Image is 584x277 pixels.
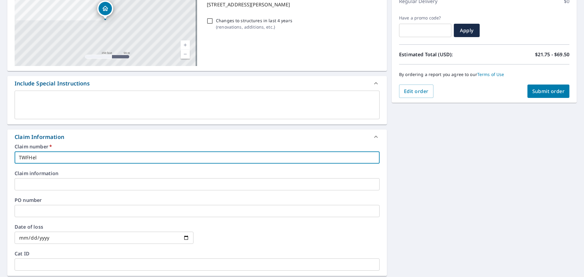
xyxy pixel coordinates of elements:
p: Changes to structures in last 4 years [216,17,292,24]
a: Current Level 17, Zoom In [181,40,190,50]
div: Include Special Instructions [15,79,90,88]
label: Claim number [15,144,380,149]
label: Have a promo code? [399,15,451,21]
p: Estimated Total (USD): [399,51,484,58]
label: Claim information [15,171,380,176]
a: Terms of Use [477,71,504,77]
label: Cat ID [15,251,380,256]
button: Submit order [527,85,570,98]
div: Claim Information [15,133,64,141]
p: By ordering a report you agree to our [399,72,569,77]
label: PO number [15,198,380,203]
button: Edit order [399,85,433,98]
button: Apply [454,24,480,37]
div: Claim Information [7,130,387,144]
div: Dropped pin, building 1, Residential property, 1520 N Lincoln Ave Jerome, ID 83338 [97,1,113,19]
p: [STREET_ADDRESS][PERSON_NAME] [207,1,377,8]
span: Apply [459,27,475,34]
a: Current Level 17, Zoom Out [181,50,190,59]
span: Submit order [532,88,565,95]
label: Date of loss [15,224,193,229]
div: Include Special Instructions [7,76,387,91]
p: $21.75 - $69.50 [535,51,569,58]
span: Edit order [404,88,429,95]
p: ( renovations, additions, etc. ) [216,24,292,30]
